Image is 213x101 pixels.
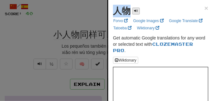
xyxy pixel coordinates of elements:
[204,5,208,11] button: Close
[113,57,138,64] button: Wiktionary
[167,17,205,24] a: Google Translate
[113,35,208,54] p: Get automatic Google translations for any word or selected text with .
[204,4,208,12] span: ×
[111,25,133,32] a: Tatoeba
[131,17,166,24] a: Google Images
[135,25,161,32] a: Wiktionary
[113,41,193,53] a: Clozemaster Pro
[113,6,131,16] strong: 人物
[111,17,130,24] a: Forvo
